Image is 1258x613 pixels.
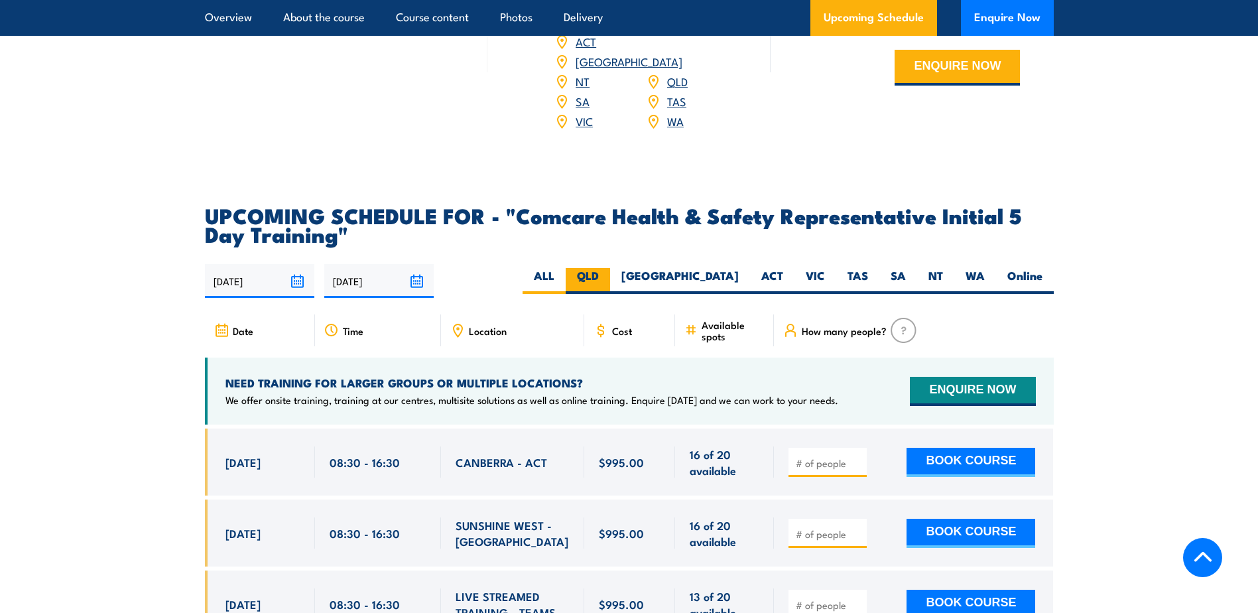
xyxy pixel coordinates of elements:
span: Cost [612,325,632,336]
label: VIC [794,268,836,294]
label: ALL [523,268,566,294]
span: [DATE] [225,454,261,470]
input: # of people [796,527,862,541]
a: QLD [667,73,688,89]
span: [DATE] [225,596,261,612]
h4: NEED TRAINING FOR LARGER GROUPS OR MULTIPLE LOCATIONS? [225,375,838,390]
button: BOOK COURSE [907,519,1035,548]
span: 08:30 - 16:30 [330,596,400,612]
input: # of people [796,456,862,470]
span: How many people? [802,325,887,336]
label: QLD [566,268,610,294]
a: WA [667,113,684,129]
span: Date [233,325,253,336]
span: $995.00 [599,525,644,541]
label: ACT [750,268,794,294]
a: ACT [576,33,596,49]
a: [GEOGRAPHIC_DATA] [576,53,682,69]
label: [GEOGRAPHIC_DATA] [610,268,750,294]
h2: UPCOMING SCHEDULE FOR - "Comcare Health & Safety Representative Initial 5 Day Training" [205,206,1054,243]
label: SA [879,268,917,294]
input: To date [324,264,434,298]
span: 16 of 20 available [690,446,759,478]
span: Location [469,325,507,336]
a: VIC [576,113,593,129]
span: 16 of 20 available [690,517,759,549]
span: 08:30 - 16:30 [330,525,400,541]
span: Time [343,325,363,336]
span: CANBERRA - ACT [456,454,547,470]
input: From date [205,264,314,298]
label: NT [917,268,954,294]
a: SA [576,93,590,109]
p: We offer onsite training, training at our centres, multisite solutions as well as online training... [225,393,838,407]
span: $995.00 [599,454,644,470]
a: TAS [667,93,686,109]
button: BOOK COURSE [907,448,1035,477]
span: $995.00 [599,596,644,612]
input: # of people [796,598,862,612]
label: Online [996,268,1054,294]
button: ENQUIRE NOW [910,377,1035,406]
span: 08:30 - 16:30 [330,454,400,470]
a: NT [576,73,590,89]
span: Available spots [702,319,765,342]
span: SUNSHINE WEST - [GEOGRAPHIC_DATA] [456,517,570,549]
label: TAS [836,268,879,294]
span: [DATE] [225,525,261,541]
label: WA [954,268,996,294]
button: ENQUIRE NOW [895,50,1020,86]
